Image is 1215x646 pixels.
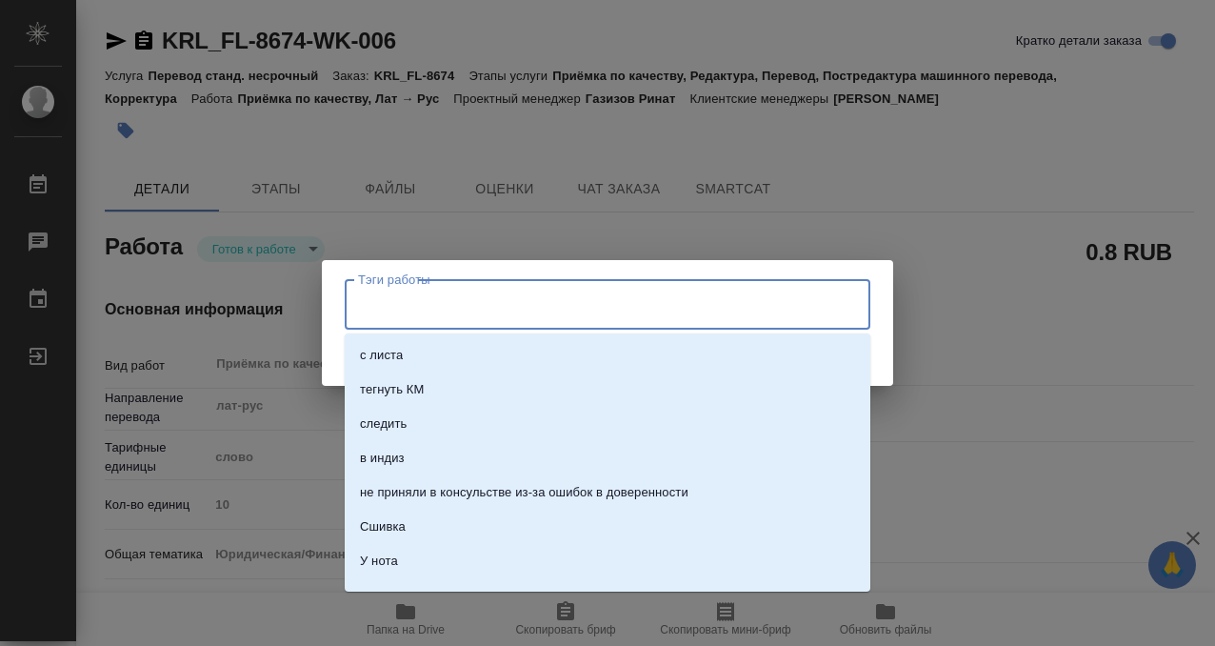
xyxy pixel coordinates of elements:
[360,517,406,536] p: Сшивка
[360,586,403,605] p: сшивка
[360,380,424,399] p: тегнуть КМ
[360,552,398,571] p: У нота
[360,414,407,434] p: следить
[360,483,688,502] p: не приняли в консульстве из-за ошибок в доверенности
[360,346,403,365] p: с листа
[360,449,405,468] p: в индиз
